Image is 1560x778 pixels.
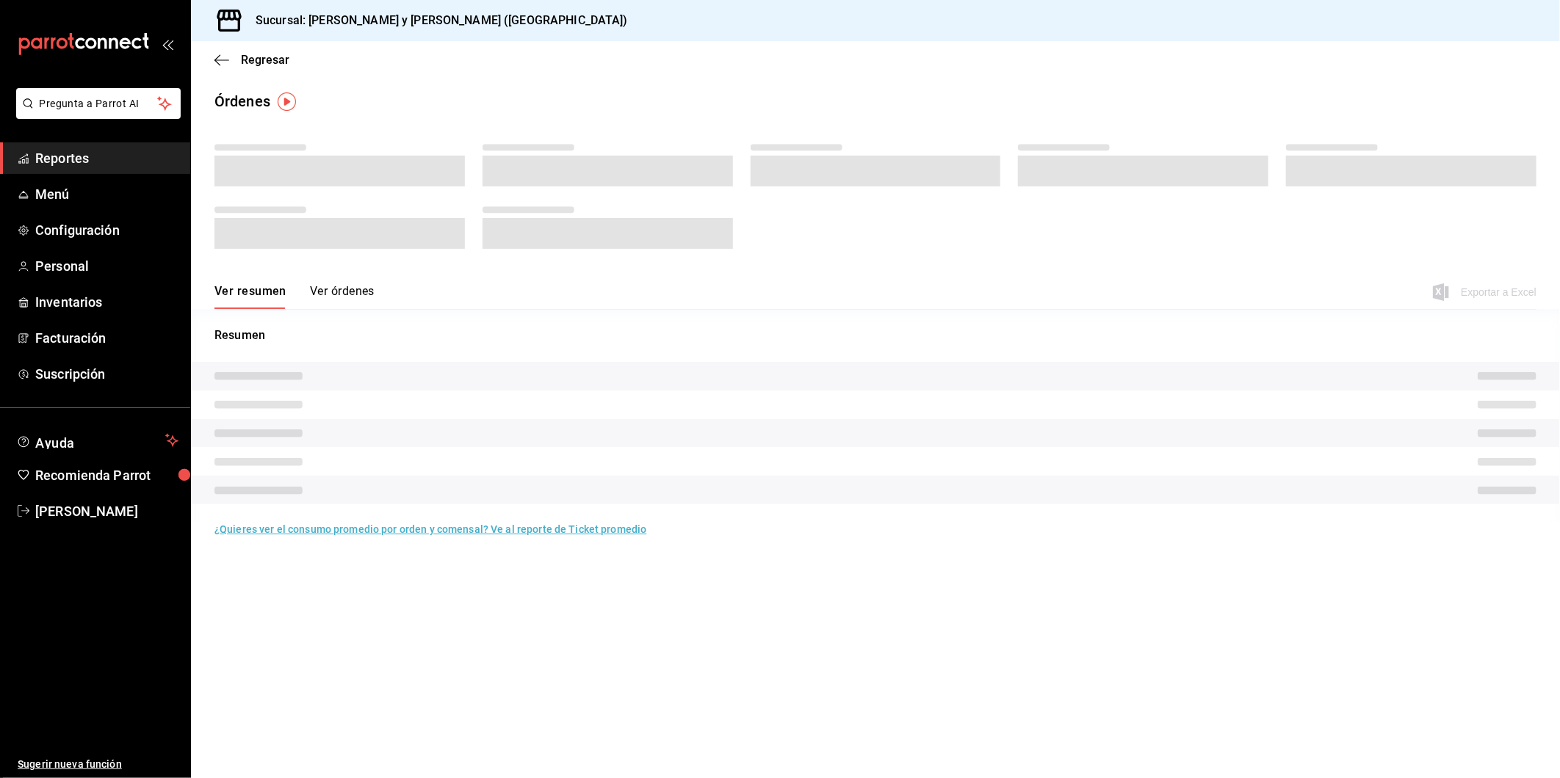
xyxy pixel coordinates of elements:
[35,328,178,348] span: Facturación
[16,88,181,119] button: Pregunta a Parrot AI
[278,92,296,111] img: Tooltip marker
[35,256,178,276] span: Personal
[35,148,178,168] span: Reportes
[35,432,159,449] span: Ayuda
[214,523,646,535] a: ¿Quieres ver el consumo promedio por orden y comensal? Ve al reporte de Ticket promedio
[214,284,286,309] button: Ver resumen
[35,184,178,204] span: Menú
[35,465,178,485] span: Recomienda Parrot
[40,96,158,112] span: Pregunta a Parrot AI
[241,53,289,67] span: Regresar
[10,106,181,122] a: Pregunta a Parrot AI
[35,501,178,521] span: [PERSON_NAME]
[35,220,178,240] span: Configuración
[35,292,178,312] span: Inventarios
[214,284,375,309] div: navigation tabs
[244,12,628,29] h3: Sucursal: [PERSON_NAME] y [PERSON_NAME] ([GEOGRAPHIC_DATA])
[162,38,173,50] button: open_drawer_menu
[18,757,178,772] span: Sugerir nueva función
[214,90,270,112] div: Órdenes
[310,284,375,309] button: Ver órdenes
[214,53,289,67] button: Regresar
[35,364,178,384] span: Suscripción
[214,327,1536,344] p: Resumen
